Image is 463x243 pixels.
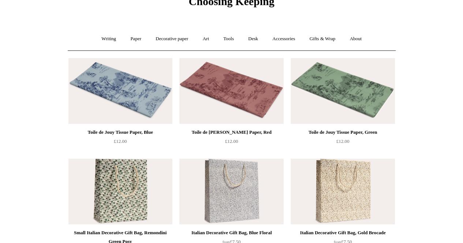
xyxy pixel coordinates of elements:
a: Decorative paper [149,29,195,49]
img: Toile de Jouy Tissue Paper, Blue [68,58,172,124]
img: Italian Decorative Gift Bag, Gold Brocade [291,159,395,224]
div: Toile de [PERSON_NAME] Paper, Red [181,128,281,137]
a: Small Italian Decorative Gift Bag, Remondini Green Posy Small Italian Decorative Gift Bag, Remond... [68,159,172,224]
a: Gifts & Wrap [303,29,342,49]
div: Toile de Jouy Tissue Paper, Blue [70,128,171,137]
div: Toile de Jouy Tissue Paper, Green [292,128,393,137]
div: Italian Decorative Gift Bag, Gold Brocade [292,228,393,237]
a: Italian Decorative Gift Bag, Gold Brocade Italian Decorative Gift Bag, Gold Brocade [291,159,395,224]
a: Toile de [PERSON_NAME] Paper, Red £12.00 [179,128,283,158]
img: Toile de Jouy Tissue Paper, Green [291,58,395,124]
a: Desk [242,29,265,49]
span: £12.00 [114,138,127,144]
a: Art [196,29,216,49]
a: Paper [124,29,148,49]
a: Toile de Jouy Tissue Paper, Green £12.00 [291,128,395,158]
a: Toile de Jouy Tissue Paper, Blue Toile de Jouy Tissue Paper, Blue [68,58,172,124]
a: Toile de Jouy Tissue Paper, Blue £12.00 [68,128,172,158]
a: Toile de Jouy Tissue Paper, Green Toile de Jouy Tissue Paper, Green [291,58,395,124]
a: Choosing Keeping [188,1,274,6]
img: Italian Decorative Gift Bag, Blue Floral [179,159,283,224]
span: £12.00 [225,138,238,144]
img: Toile de Jouy Tissue Paper, Red [179,58,283,124]
div: Italian Decorative Gift Bag, Blue Floral [181,228,281,237]
img: Small Italian Decorative Gift Bag, Remondini Green Posy [68,159,172,224]
a: Accessories [266,29,302,49]
a: About [343,29,368,49]
a: Toile de Jouy Tissue Paper, Red Toile de Jouy Tissue Paper, Red [179,58,283,124]
span: £12.00 [336,138,350,144]
a: Italian Decorative Gift Bag, Blue Floral Italian Decorative Gift Bag, Blue Floral [179,159,283,224]
a: Writing [95,29,123,49]
a: Tools [217,29,240,49]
